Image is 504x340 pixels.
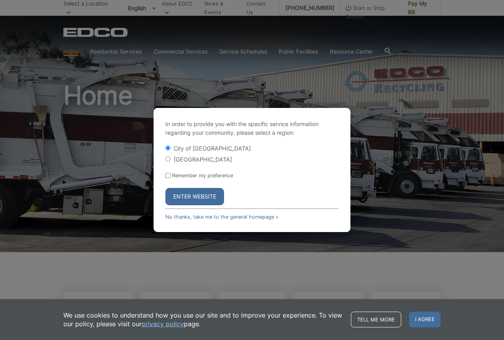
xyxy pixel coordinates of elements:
[174,145,251,152] label: City of [GEOGRAPHIC_DATA]
[165,214,279,220] a: No thanks, take me to the general homepage >
[63,311,343,328] p: We use cookies to understand how you use our site and to improve your experience. To view our pol...
[142,320,184,328] a: privacy policy
[165,120,339,137] p: In order to provide you with the specific service information regarding your community, please se...
[409,312,441,327] span: I agree
[174,156,232,163] label: [GEOGRAPHIC_DATA]
[172,173,233,178] label: Remember my preference
[351,312,401,327] a: Tell me more
[165,188,224,205] button: Enter Website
